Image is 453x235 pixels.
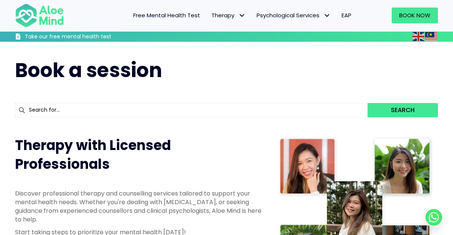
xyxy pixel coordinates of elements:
[412,32,425,41] a: English
[15,136,171,174] span: Therapy with Licensed Professionals
[211,11,245,19] span: Therapy
[321,10,332,21] span: Psychological Services: submenu
[133,11,200,19] span: Free Mental Health Test
[399,11,430,19] span: Book Now
[336,8,357,23] a: EAP
[236,10,247,21] span: Therapy: submenu
[412,32,424,41] img: en
[15,103,368,117] input: Search for...
[251,8,336,23] a: Psychological ServicesPsychological Services: submenu
[257,11,330,19] span: Psychological Services
[206,8,251,23] a: TherapyTherapy: submenu
[425,32,438,41] a: Malay
[392,8,438,23] a: Book Now
[368,103,438,117] button: Search
[425,32,437,41] img: ms
[25,33,147,41] h3: Take our free mental health test
[342,11,351,19] span: EAP
[15,33,147,42] a: Take our free mental health test
[128,8,206,23] a: Free Mental Health Test
[15,56,162,84] span: Book a session
[15,3,64,28] img: Aloe mind Logo
[15,189,263,224] p: Discover professional therapy and counselling services tailored to support your mental health nee...
[72,8,357,23] nav: Menu
[426,209,442,226] a: Whatsapp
